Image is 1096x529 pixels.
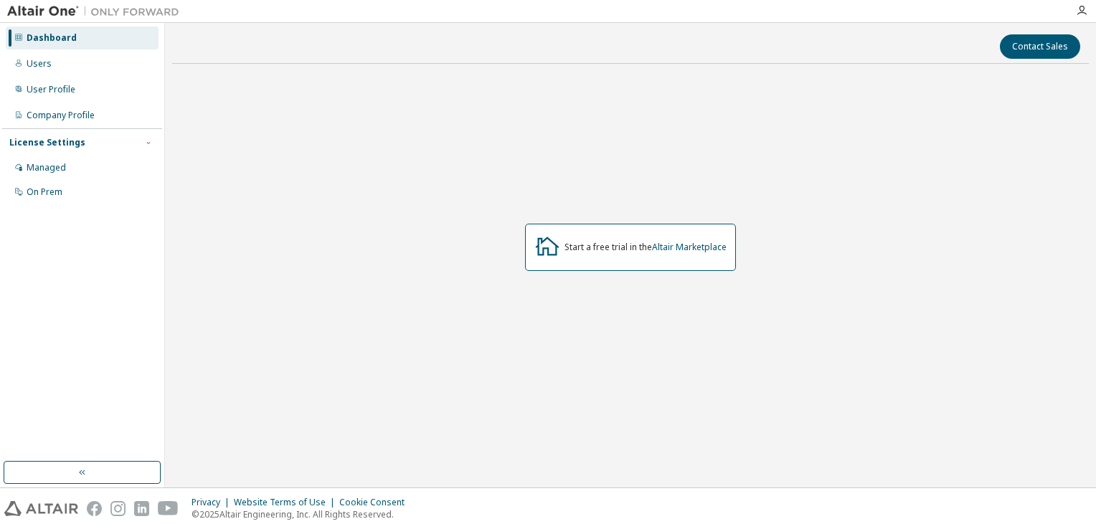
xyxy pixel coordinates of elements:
img: facebook.svg [87,501,102,516]
div: Company Profile [27,110,95,121]
img: youtube.svg [158,501,179,516]
div: Privacy [192,497,234,508]
img: Altair One [7,4,186,19]
div: License Settings [9,137,85,148]
div: Managed [27,162,66,173]
div: Users [27,58,52,70]
div: Cookie Consent [339,497,413,508]
div: Website Terms of Use [234,497,339,508]
div: On Prem [27,186,62,198]
a: Altair Marketplace [652,241,727,253]
img: altair_logo.svg [4,501,78,516]
div: Start a free trial in the [564,242,727,253]
p: © 2025 Altair Engineering, Inc. All Rights Reserved. [192,508,413,520]
div: User Profile [27,84,75,95]
img: instagram.svg [110,501,126,516]
button: Contact Sales [1000,34,1080,59]
img: linkedin.svg [134,501,149,516]
div: Dashboard [27,32,77,44]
